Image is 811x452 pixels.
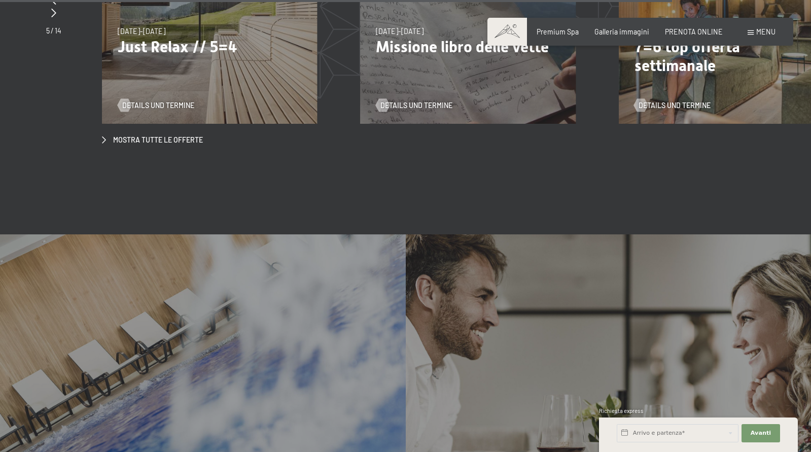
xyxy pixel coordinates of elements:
span: Richiesta express [599,407,644,414]
a: Details und Termine [118,100,194,111]
span: Mostra tutte le offerte [113,135,203,145]
span: 5 [46,26,50,35]
a: Mostra tutte le offerte [102,135,203,145]
span: [DATE]-[DATE] [118,27,165,36]
span: Details und Termine [639,100,711,111]
span: Details und Termine [122,100,194,111]
button: Avanti [742,424,780,442]
span: [DATE]-[DATE] [376,27,424,36]
a: Details und Termine [634,100,711,111]
span: 14 [55,26,61,35]
a: Details und Termine [376,100,452,111]
a: Galleria immagini [594,27,649,36]
a: PRENOTA ONLINE [665,27,723,36]
p: Missione libro delle vette [376,38,560,56]
a: Premium Spa [537,27,579,36]
span: / [51,26,54,35]
span: Details und Termine [380,100,452,111]
p: Just Relax // 5=4 [118,38,302,56]
span: Menu [756,27,775,36]
span: Avanti [751,429,771,437]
